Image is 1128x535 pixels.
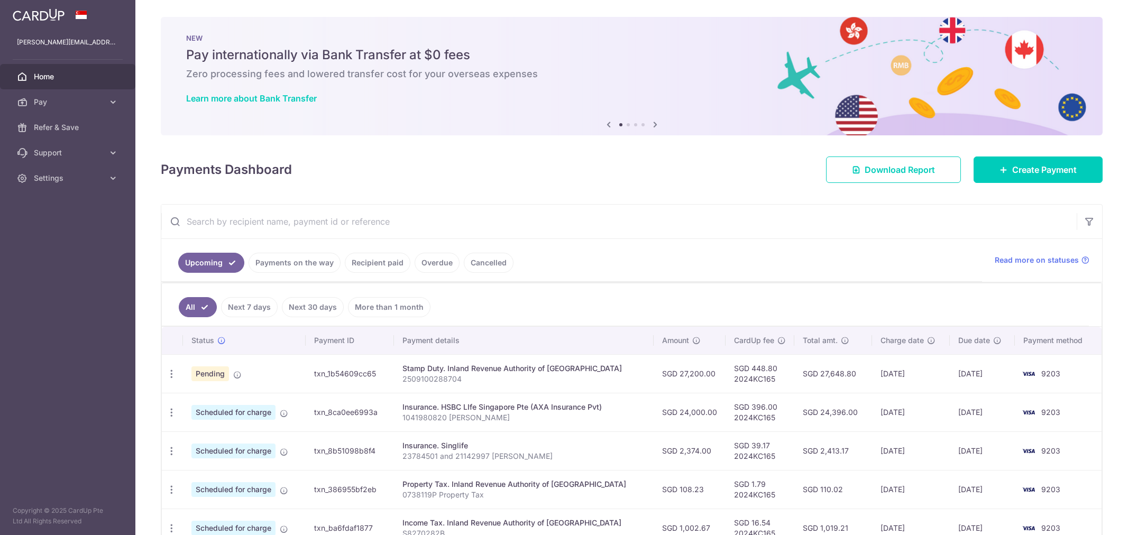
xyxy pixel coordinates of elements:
td: SGD 24,396.00 [794,393,872,431]
span: 9203 [1041,485,1060,494]
img: Bank transfer banner [161,17,1103,135]
h5: Pay internationally via Bank Transfer at $0 fees [186,47,1077,63]
td: SGD 27,200.00 [654,354,726,393]
span: Charge date [881,335,924,346]
p: 23784501 and 21142997 [PERSON_NAME] [402,451,645,462]
a: Read more on statuses [995,255,1089,265]
td: txn_8b51098b8f4 [306,431,393,470]
td: [DATE] [872,354,950,393]
a: Next 30 days [282,297,344,317]
span: Refer & Save [34,122,104,133]
div: Income Tax. Inland Revenue Authority of [GEOGRAPHIC_DATA] [402,518,645,528]
span: Create Payment [1012,163,1077,176]
th: Payment ID [306,327,393,354]
span: Scheduled for charge [191,444,276,458]
a: Cancelled [464,253,513,273]
td: [DATE] [950,470,1015,509]
span: Status [191,335,214,346]
img: Bank Card [1018,445,1039,457]
div: Stamp Duty. Inland Revenue Authority of [GEOGRAPHIC_DATA] [402,363,645,374]
span: Support [34,147,104,158]
td: SGD 396.00 2024KC165 [726,393,794,431]
p: 1041980820 [PERSON_NAME] [402,412,645,423]
a: Create Payment [974,156,1103,183]
span: Download Report [865,163,935,176]
td: SGD 27,648.80 [794,354,872,393]
a: More than 1 month [348,297,430,317]
th: Payment method [1015,327,1102,354]
a: Overdue [415,253,460,273]
div: Property Tax. Inland Revenue Authority of [GEOGRAPHIC_DATA] [402,479,645,490]
span: Pay [34,97,104,107]
h4: Payments Dashboard [161,160,292,179]
span: Scheduled for charge [191,482,276,497]
td: SGD 39.17 2024KC165 [726,431,794,470]
img: CardUp [13,8,65,21]
td: [DATE] [872,431,950,470]
a: Upcoming [178,253,244,273]
span: Amount [662,335,689,346]
span: 9203 [1041,446,1060,455]
span: 9203 [1041,523,1060,532]
p: 0738119P Property Tax [402,490,645,500]
img: Bank Card [1018,522,1039,534]
span: Due date [958,335,990,346]
td: [DATE] [950,431,1015,470]
p: 2509100288704 [402,374,645,384]
span: Settings [34,173,104,183]
iframe: Opens a widget where you can find more information [1060,503,1117,530]
td: SGD 24,000.00 [654,393,726,431]
span: 9203 [1041,369,1060,378]
td: [DATE] [872,470,950,509]
td: SGD 1.79 2024KC165 [726,470,794,509]
p: NEW [186,34,1077,42]
span: CardUp fee [734,335,774,346]
a: Learn more about Bank Transfer [186,93,317,104]
td: SGD 448.80 2024KC165 [726,354,794,393]
p: [PERSON_NAME][EMAIL_ADDRESS][DOMAIN_NAME] [17,37,118,48]
td: [DATE] [872,393,950,431]
span: Read more on statuses [995,255,1079,265]
img: Bank Card [1018,406,1039,419]
span: Home [34,71,104,82]
td: SGD 2,374.00 [654,431,726,470]
span: 9203 [1041,408,1060,417]
td: txn_386955bf2eb [306,470,393,509]
div: Insurance. Singlife [402,440,645,451]
a: Download Report [826,156,961,183]
a: Payments on the way [249,253,341,273]
input: Search by recipient name, payment id or reference [161,205,1077,238]
a: All [179,297,217,317]
div: Insurance. HSBC LIfe Singapore Pte (AXA Insurance Pvt) [402,402,645,412]
td: SGD 110.02 [794,470,872,509]
td: [DATE] [950,393,1015,431]
img: Bank Card [1018,483,1039,496]
td: txn_1b54609cc65 [306,354,393,393]
a: Next 7 days [221,297,278,317]
span: Scheduled for charge [191,405,276,420]
td: txn_8ca0ee6993a [306,393,393,431]
span: Total amt. [803,335,838,346]
td: SGD 2,413.17 [794,431,872,470]
td: SGD 108.23 [654,470,726,509]
td: [DATE] [950,354,1015,393]
span: Pending [191,366,229,381]
th: Payment details [394,327,654,354]
h6: Zero processing fees and lowered transfer cost for your overseas expenses [186,68,1077,80]
img: Bank Card [1018,367,1039,380]
a: Recipient paid [345,253,410,273]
